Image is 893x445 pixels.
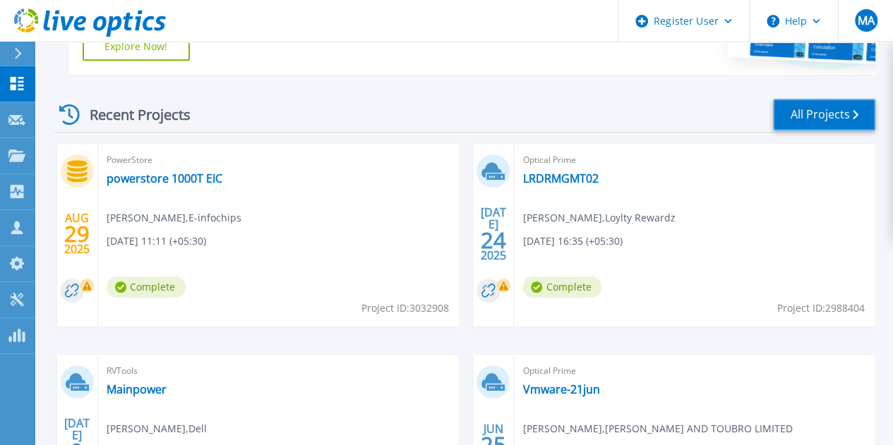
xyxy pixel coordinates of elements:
[522,363,867,379] span: Optical Prime
[107,171,222,185] a: powerstore 1000T EIC
[773,99,875,130] a: All Projects
[522,210,675,226] span: [PERSON_NAME] , Loylty Rewardz
[522,171,598,185] a: LRDRMGMT02
[107,233,206,249] span: [DATE] 11:11 (+05:30)
[777,300,865,316] span: Project ID: 2988404
[107,210,241,226] span: [PERSON_NAME] , E-infochips
[54,97,210,132] div: Recent Projects
[107,363,451,379] span: RVTools
[107,421,207,437] span: [PERSON_NAME] , Dell
[64,228,90,240] span: 29
[107,276,186,298] span: Complete
[522,421,792,437] span: [PERSON_NAME] , [PERSON_NAME] AND TOUBRO LIMITED
[64,208,90,260] div: AUG 2025
[107,382,167,396] a: Mainpower
[83,32,190,61] a: Explore Now!
[522,152,867,168] span: Optical Prime
[481,234,506,246] span: 24
[107,152,451,168] span: PowerStore
[857,15,874,26] span: MA
[522,382,599,396] a: Vmware-21jun
[522,233,622,249] span: [DATE] 16:35 (+05:30)
[522,276,601,298] span: Complete
[480,208,507,260] div: [DATE] 2025
[361,300,448,316] span: Project ID: 3032908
